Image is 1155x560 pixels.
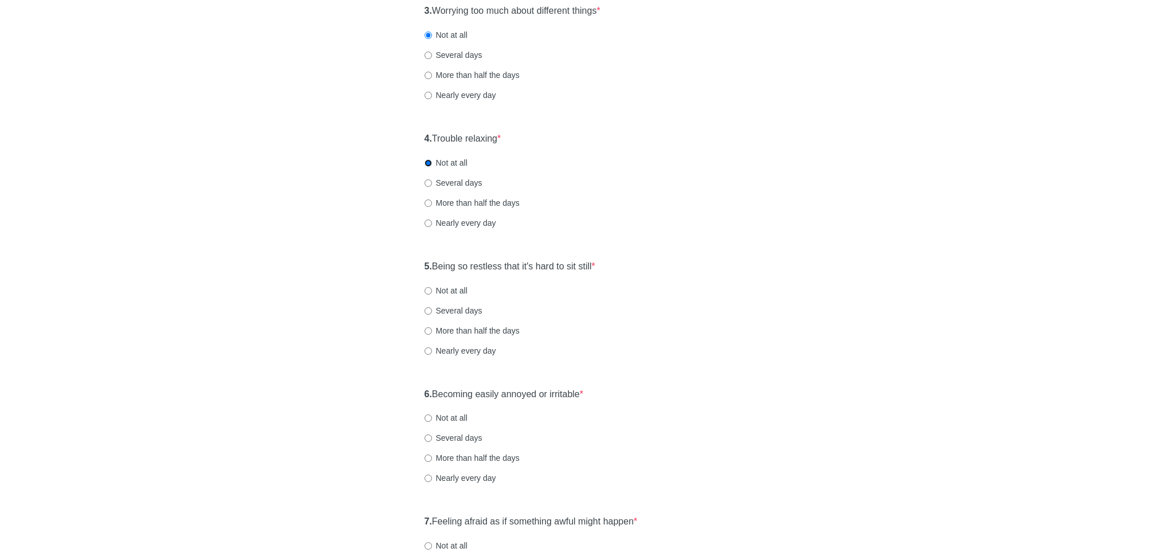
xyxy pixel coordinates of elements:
[425,92,432,99] input: Nearly every day
[425,414,432,422] input: Not at all
[425,389,432,399] strong: 6.
[425,217,496,229] label: Nearly every day
[425,69,520,81] label: More than half the days
[425,542,432,550] input: Not at all
[425,32,432,39] input: Not at all
[425,388,584,401] label: Becoming easily annoyed or irritable
[425,6,432,15] strong: 3.
[425,434,432,442] input: Several days
[425,452,520,464] label: More than half the days
[425,179,432,187] input: Several days
[425,261,432,271] strong: 5.
[425,412,467,424] label: Not at all
[425,347,432,355] input: Nearly every day
[425,475,432,482] input: Nearly every day
[425,260,595,273] label: Being so restless that it's hard to sit still
[425,197,520,209] label: More than half the days
[425,455,432,462] input: More than half the days
[425,305,482,316] label: Several days
[425,325,520,336] label: More than half the days
[425,89,496,101] label: Nearly every day
[425,5,600,18] label: Worrying too much about different things
[425,540,467,551] label: Not at all
[425,199,432,207] input: More than half the days
[425,132,501,146] label: Trouble relaxing
[425,157,467,169] label: Not at all
[425,307,432,315] input: Several days
[425,52,432,59] input: Several days
[425,134,432,143] strong: 4.
[425,29,467,41] label: Not at all
[425,345,496,357] label: Nearly every day
[425,516,432,526] strong: 7.
[425,327,432,335] input: More than half the days
[425,49,482,61] label: Several days
[425,177,482,189] label: Several days
[425,432,482,444] label: Several days
[425,515,638,528] label: Feeling afraid as if something awful might happen
[425,285,467,296] label: Not at all
[425,287,432,295] input: Not at all
[425,72,432,79] input: More than half the days
[425,220,432,227] input: Nearly every day
[425,159,432,167] input: Not at all
[425,472,496,484] label: Nearly every day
